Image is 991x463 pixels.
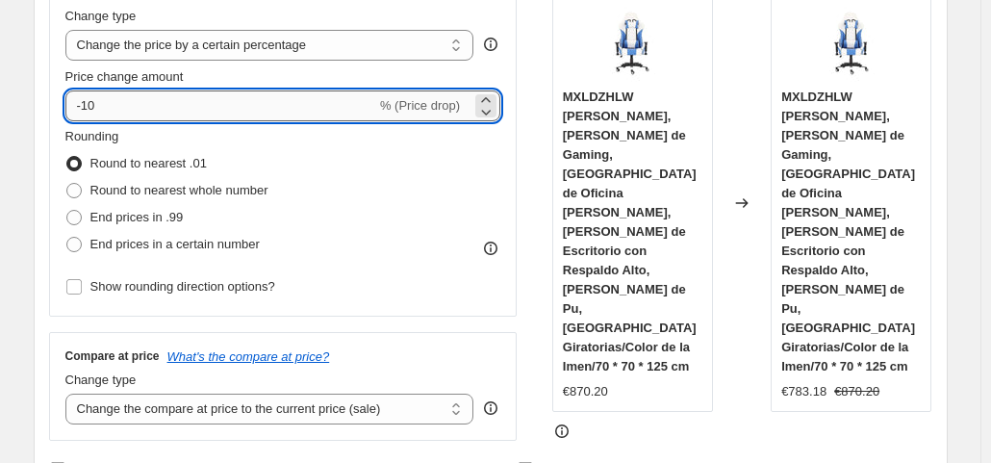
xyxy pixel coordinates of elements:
[481,399,500,418] div: help
[65,9,137,23] span: Change type
[90,210,184,224] span: End prices in .99
[90,183,268,197] span: Round to nearest whole number
[834,382,879,401] strike: €870.20
[65,373,137,387] span: Change type
[481,35,500,54] div: help
[65,129,119,143] span: Rounding
[781,382,826,401] div: €783.18
[65,69,184,84] span: Price change amount
[65,90,376,121] input: -15
[813,5,890,82] img: 613ZhiM3xDL_80x.jpg
[781,90,915,373] span: MXLDZHLW [PERSON_NAME], [PERSON_NAME] de Gaming, [GEOGRAPHIC_DATA] de Oficina [PERSON_NAME], [PER...
[563,382,608,401] div: €870.20
[563,90,697,373] span: MXLDZHLW [PERSON_NAME], [PERSON_NAME] de Gaming, [GEOGRAPHIC_DATA] de Oficina [PERSON_NAME], [PER...
[594,5,671,82] img: 613ZhiM3xDL_80x.jpg
[380,98,460,113] span: % (Price drop)
[65,348,160,364] h3: Compare at price
[90,156,207,170] span: Round to nearest .01
[167,349,330,364] button: What's the compare at price?
[90,279,275,294] span: Show rounding direction options?
[90,237,260,251] span: End prices in a certain number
